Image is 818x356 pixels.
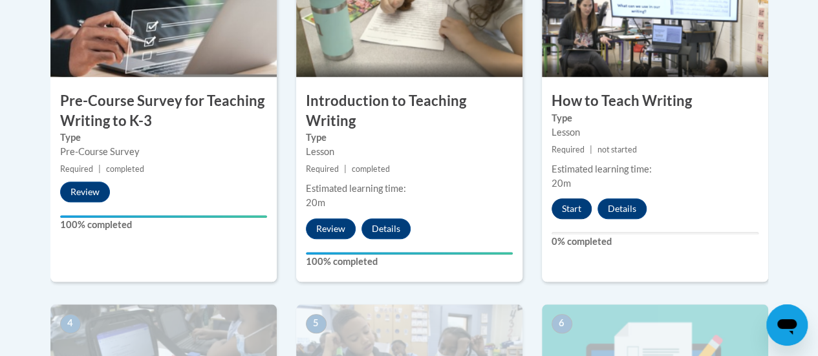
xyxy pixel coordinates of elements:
[60,218,267,232] label: 100% completed
[296,91,522,131] h3: Introduction to Teaching Writing
[361,218,411,239] button: Details
[60,215,267,218] div: Your progress
[60,164,93,174] span: Required
[552,198,592,219] button: Start
[60,182,110,202] button: Review
[552,125,759,140] div: Lesson
[552,162,759,176] div: Estimated learning time:
[590,145,592,154] span: |
[552,314,572,333] span: 6
[60,131,267,145] label: Type
[542,91,768,111] h3: How to Teach Writing
[597,198,647,219] button: Details
[306,182,513,196] div: Estimated learning time:
[552,145,585,154] span: Required
[344,164,347,174] span: |
[60,314,81,333] span: 4
[306,314,327,333] span: 5
[597,145,637,154] span: not started
[552,178,571,189] span: 20m
[306,218,356,239] button: Review
[352,164,390,174] span: completed
[766,304,808,346] iframe: Button to launch messaging window
[552,235,759,249] label: 0% completed
[98,164,101,174] span: |
[306,164,339,174] span: Required
[50,91,277,131] h3: Pre-Course Survey for Teaching Writing to K-3
[306,255,513,269] label: 100% completed
[552,111,759,125] label: Type
[106,164,144,174] span: completed
[60,145,267,159] div: Pre-Course Survey
[306,252,513,255] div: Your progress
[306,131,513,145] label: Type
[306,197,325,208] span: 20m
[306,145,513,159] div: Lesson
